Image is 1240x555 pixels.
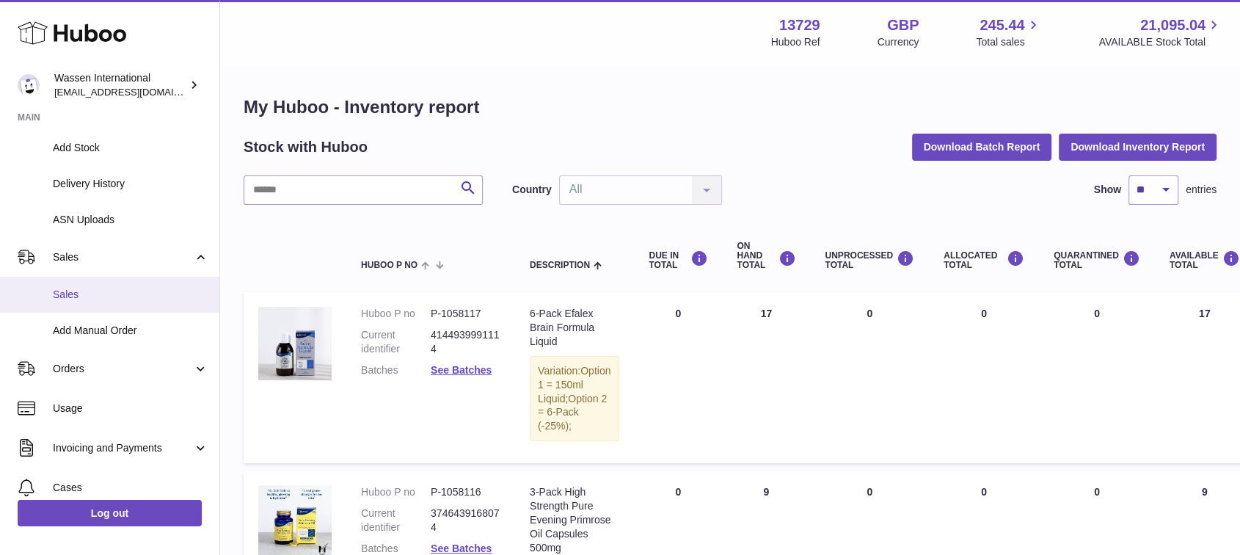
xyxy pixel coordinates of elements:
[1059,134,1217,160] button: Download Inventory Report
[980,15,1024,35] span: 245.44
[53,402,208,416] span: Usage
[431,507,500,534] dd: 3746439168074
[810,292,929,463] td: 0
[431,307,500,321] dd: P-1058117
[538,365,610,405] span: Option 1 = 150ml Liquid;
[53,250,193,264] span: Sales
[361,307,431,321] dt: Huboo P no
[431,328,500,356] dd: 4144939991114
[361,328,431,356] dt: Current identifier
[53,481,208,495] span: Cases
[649,250,707,270] div: DUE IN TOTAL
[944,250,1024,270] div: ALLOCATED Total
[1098,15,1222,49] a: 21,095.04 AVAILABLE Stock Total
[361,507,431,534] dt: Current identifier
[530,356,619,441] div: Variation:
[361,485,431,499] dt: Huboo P no
[54,71,186,99] div: Wassen International
[976,15,1041,49] a: 245.44 Total sales
[878,35,919,49] div: Currency
[258,307,332,380] img: product image
[53,213,208,227] span: ASN Uploads
[530,307,619,349] div: 6-Pack Efalex Brain Formula Liquid
[976,35,1041,49] span: Total sales
[1140,15,1206,35] span: 21,095.04
[431,543,492,554] a: See Batches
[53,288,208,302] span: Sales
[538,393,607,432] span: Option 2 = 6-Pack (-25%);
[53,362,193,376] span: Orders
[825,250,914,270] div: UNPROCESSED Total
[361,261,417,270] span: Huboo P no
[512,183,552,197] label: Country
[530,261,590,270] span: Description
[634,292,722,463] td: 0
[737,242,795,271] div: ON HAND Total
[244,137,368,157] h2: Stock with Huboo
[431,485,500,499] dd: P-1058116
[1094,308,1100,319] span: 0
[912,134,1052,160] button: Download Batch Report
[1054,250,1140,270] div: QUARANTINED Total
[771,35,820,49] div: Huboo Ref
[431,364,492,376] a: See Batches
[722,292,810,463] td: 17
[244,95,1217,119] h1: My Huboo - Inventory report
[530,485,619,554] div: 3-Pack High Strength Pure Evening Primrose Oil Capsules 500mg
[779,15,820,35] strong: 13729
[53,324,208,338] span: Add Manual Order
[1186,183,1217,197] span: entries
[1170,250,1240,270] div: AVAILABLE Total
[18,500,202,526] a: Log out
[929,292,1039,463] td: 0
[1098,35,1222,49] span: AVAILABLE Stock Total
[18,74,40,96] img: gemma.moses@wassen.com
[54,86,216,98] span: [EMAIL_ADDRESS][DOMAIN_NAME]
[53,441,193,455] span: Invoicing and Payments
[1094,183,1121,197] label: Show
[887,15,919,35] strong: GBP
[53,177,208,191] span: Delivery History
[361,363,431,377] dt: Batches
[1094,486,1100,498] span: 0
[53,141,208,155] span: Add Stock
